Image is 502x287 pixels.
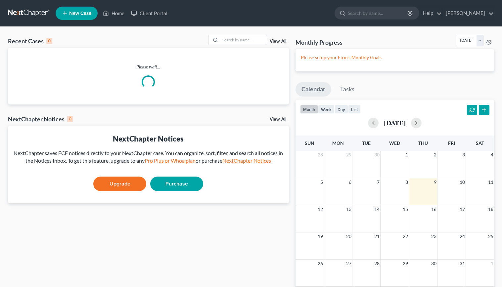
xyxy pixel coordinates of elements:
span: 12 [317,205,324,213]
span: 29 [345,151,352,159]
span: 26 [317,260,324,267]
span: 30 [431,260,437,267]
span: 13 [345,205,352,213]
h3: Monthly Progress [296,38,342,46]
h2: [DATE] [384,119,406,126]
span: 28 [317,151,324,159]
a: Help [420,7,442,19]
button: week [318,105,335,114]
a: NextChapter Notices [222,157,271,164]
button: month [300,105,318,114]
div: NextChapter saves ECF notices directly to your NextChapter case. You can organize, sort, filter, ... [13,149,284,165]
span: 4 [490,151,494,159]
p: Please setup your Firm's Monthly Goals [301,54,489,61]
span: 20 [345,232,352,240]
span: 24 [459,232,466,240]
a: Calendar [296,82,331,97]
span: Sat [476,140,484,146]
div: 0 [46,38,52,44]
a: Purchase [150,177,203,191]
a: Upgrade [93,177,146,191]
span: 9 [433,178,437,186]
span: New Case [69,11,91,16]
span: 31 [459,260,466,267]
span: 21 [374,232,380,240]
span: 1 [490,260,494,267]
a: View All [270,39,286,44]
span: 6 [348,178,352,186]
a: Tasks [334,82,360,97]
span: 16 [431,205,437,213]
span: 17 [459,205,466,213]
button: list [348,105,361,114]
div: NextChapter Notices [13,134,284,144]
input: Search by name... [348,7,408,19]
span: Mon [332,140,344,146]
span: 25 [487,232,494,240]
span: 22 [402,232,409,240]
span: 23 [431,232,437,240]
p: Please wait... [8,63,289,70]
span: 11 [487,178,494,186]
div: NextChapter Notices [8,115,73,123]
span: Fri [448,140,455,146]
span: 15 [402,205,409,213]
span: 18 [487,205,494,213]
span: 30 [374,151,380,159]
span: 29 [402,260,409,267]
span: 14 [374,205,380,213]
a: View All [270,117,286,122]
span: 7 [376,178,380,186]
a: Home [100,7,128,19]
a: Client Portal [128,7,171,19]
span: Tue [362,140,371,146]
a: [PERSON_NAME] [442,7,494,19]
button: day [335,105,348,114]
span: Sun [305,140,314,146]
span: 10 [459,178,466,186]
span: 1 [405,151,409,159]
span: 3 [462,151,466,159]
div: 0 [67,116,73,122]
span: 8 [405,178,409,186]
span: Wed [389,140,400,146]
span: 19 [317,232,324,240]
span: 28 [374,260,380,267]
span: Thu [418,140,428,146]
span: 5 [320,178,324,186]
a: Pro Plus or Whoa plan [145,157,196,164]
input: Search by name... [220,35,267,45]
div: Recent Cases [8,37,52,45]
span: 27 [345,260,352,267]
span: 2 [433,151,437,159]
